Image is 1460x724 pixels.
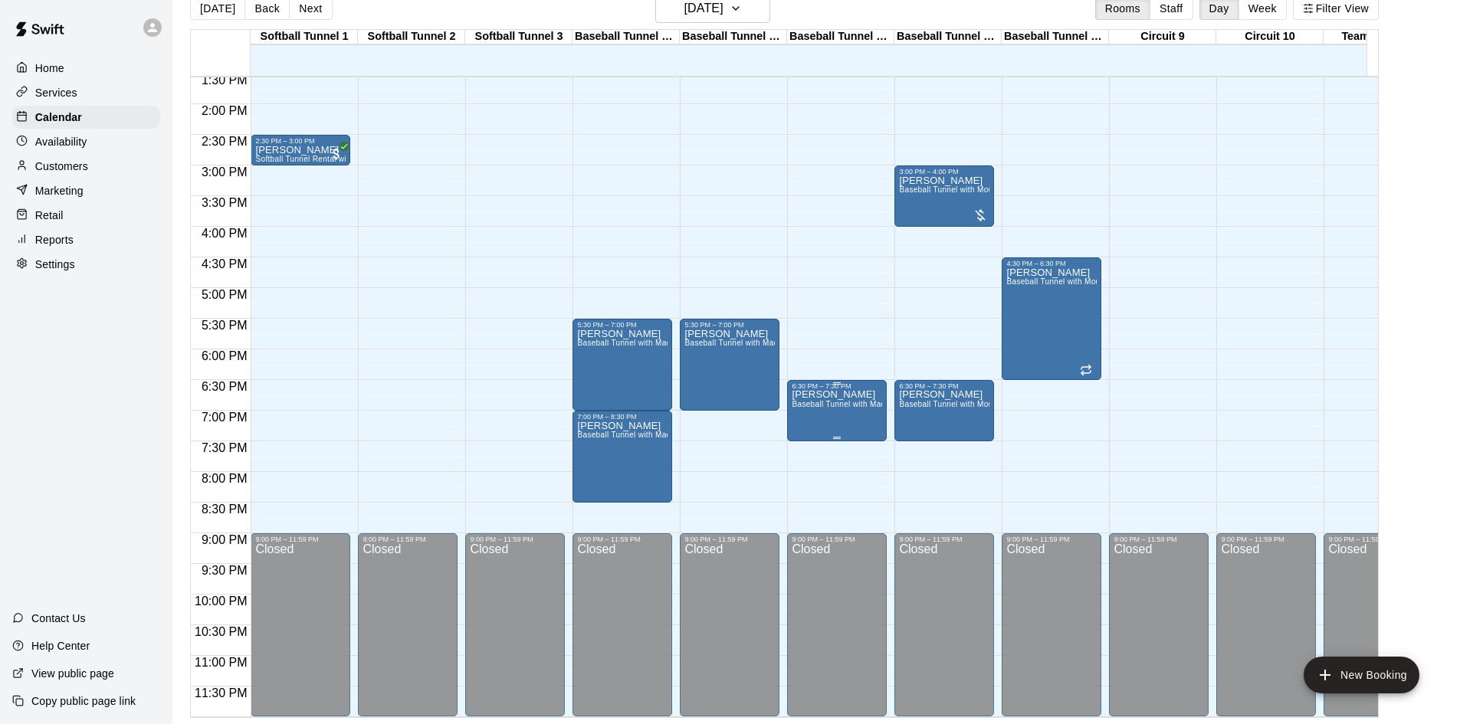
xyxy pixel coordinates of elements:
[251,135,350,165] div: 2:30 PM – 3:00 PM: Elia Palencia
[470,543,560,722] div: Closed
[894,30,1002,44] div: Baseball Tunnel 7 (Mound/Machine)
[894,533,994,716] div: 9:00 PM – 11:59 PM: Closed
[1002,257,1101,380] div: 4:30 PM – 6:30 PM: hollis
[684,536,775,543] div: 9:00 PM – 11:59 PM
[191,686,251,699] span: 11:30 PM
[191,625,251,638] span: 10:30 PM
[1006,536,1097,543] div: 9:00 PM – 11:59 PM
[198,441,251,454] span: 7:30 PM
[12,155,160,178] div: Customers
[35,183,84,198] p: Marketing
[198,227,251,240] span: 4:00 PM
[894,380,994,441] div: 6:30 PM – 7:30 PM: Gillett
[12,253,160,276] a: Settings
[35,232,74,247] p: Reports
[1328,543,1419,722] div: Closed
[792,536,882,543] div: 9:00 PM – 11:59 PM
[191,656,251,669] span: 11:00 PM
[198,503,251,516] span: 8:30 PM
[255,137,346,145] div: 2:30 PM – 3:00 PM
[35,85,77,100] p: Services
[1221,536,1311,543] div: 9:00 PM – 11:59 PM
[684,543,775,722] div: Closed
[577,536,668,543] div: 9:00 PM – 11:59 PM
[12,179,160,202] a: Marketing
[35,257,75,272] p: Settings
[1216,30,1324,44] div: Circuit 10
[198,135,251,148] span: 2:30 PM
[363,543,453,722] div: Closed
[1114,543,1204,722] div: Closed
[358,533,458,716] div: 9:00 PM – 11:59 PM: Closed
[792,382,882,390] div: 6:30 PM – 7:30 PM
[1304,657,1419,693] button: add
[198,196,251,209] span: 3:30 PM
[255,155,386,163] span: Softball Tunnel Rental with Machine
[577,431,686,439] span: Baseball Tunnel with Machine
[573,533,672,716] div: 9:00 PM – 11:59 PM: Closed
[329,146,344,162] span: All customers have paid
[1002,533,1101,716] div: 9:00 PM – 11:59 PM: Closed
[198,319,251,332] span: 5:30 PM
[255,536,346,543] div: 9:00 PM – 11:59 PM
[35,61,64,76] p: Home
[899,543,989,722] div: Closed
[1324,30,1431,44] div: Team Room 1
[1109,30,1216,44] div: Circuit 9
[680,319,779,411] div: 5:30 PM – 7:00 PM: rivera
[680,533,779,716] div: 9:00 PM – 11:59 PM: Closed
[12,130,160,153] div: Availability
[684,339,793,347] span: Baseball Tunnel with Machine
[1006,543,1097,722] div: Closed
[12,228,160,251] div: Reports
[577,321,668,329] div: 5:30 PM – 7:00 PM
[1006,277,1109,286] span: Baseball Tunnel with Mound
[1216,533,1316,716] div: 9:00 PM – 11:59 PM: Closed
[191,595,251,608] span: 10:00 PM
[787,533,887,716] div: 9:00 PM – 11:59 PM: Closed
[899,382,989,390] div: 6:30 PM – 7:30 PM
[198,165,251,179] span: 3:00 PM
[899,536,989,543] div: 9:00 PM – 11:59 PM
[1080,364,1092,376] span: Recurring event
[12,106,160,129] a: Calendar
[12,57,160,80] a: Home
[255,543,346,722] div: Closed
[198,257,251,270] span: 4:30 PM
[680,30,787,44] div: Baseball Tunnel 5 (Machine)
[198,288,251,301] span: 5:00 PM
[899,168,989,175] div: 3:00 PM – 4:00 PM
[12,204,160,227] a: Retail
[465,30,573,44] div: Softball Tunnel 3
[35,159,88,174] p: Customers
[573,319,672,411] div: 5:30 PM – 7:00 PM: rivera
[251,533,350,716] div: 9:00 PM – 11:59 PM: Closed
[894,165,994,227] div: 3:00 PM – 4:00 PM: weik
[792,400,901,408] span: Baseball Tunnel with Machine
[1109,533,1209,716] div: 9:00 PM – 11:59 PM: Closed
[1328,536,1419,543] div: 9:00 PM – 11:59 PM
[470,536,560,543] div: 9:00 PM – 11:59 PM
[1114,536,1204,543] div: 9:00 PM – 11:59 PM
[198,472,251,485] span: 8:00 PM
[198,74,251,87] span: 1:30 PM
[251,30,358,44] div: Softball Tunnel 1
[35,110,82,125] p: Calendar
[363,536,453,543] div: 9:00 PM – 11:59 PM
[198,349,251,362] span: 6:00 PM
[198,104,251,117] span: 2:00 PM
[1324,533,1423,716] div: 9:00 PM – 11:59 PM: Closed
[31,611,86,626] p: Contact Us
[358,30,465,44] div: Softball Tunnel 2
[1002,30,1109,44] div: Baseball Tunnel 8 (Mound)
[35,134,87,149] p: Availability
[198,380,251,393] span: 6:30 PM
[465,533,565,716] div: 9:00 PM – 11:59 PM: Closed
[12,81,160,104] a: Services
[792,543,882,722] div: Closed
